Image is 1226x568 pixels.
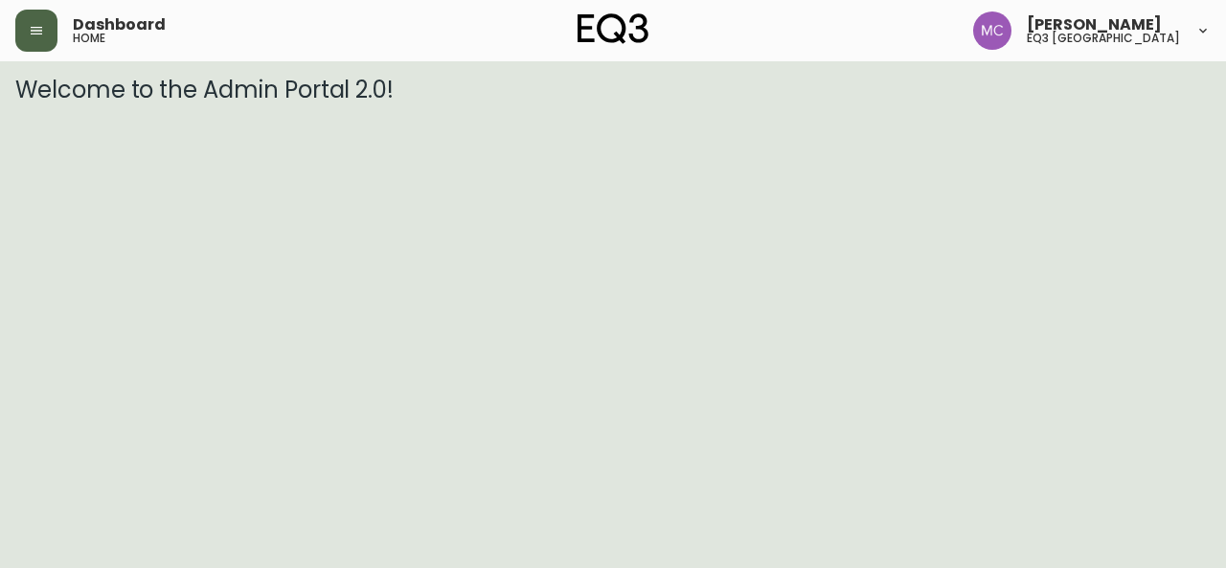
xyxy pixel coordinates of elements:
[73,33,105,44] h5: home
[1027,33,1180,44] h5: eq3 [GEOGRAPHIC_DATA]
[73,17,166,33] span: Dashboard
[15,77,1211,103] h3: Welcome to the Admin Portal 2.0!
[578,13,648,44] img: logo
[1027,17,1162,33] span: [PERSON_NAME]
[973,11,1011,50] img: 6dbdb61c5655a9a555815750a11666cc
